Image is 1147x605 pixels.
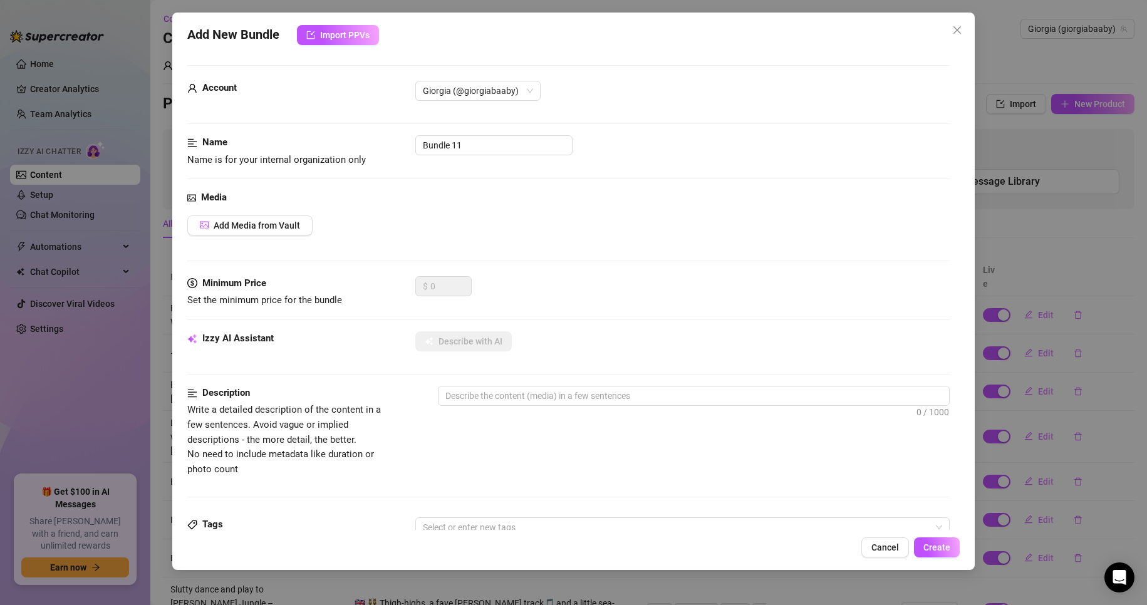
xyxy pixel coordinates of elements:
div: Open Intercom Messenger [1104,562,1134,592]
button: Import PPVs [297,25,379,45]
span: tag [187,520,197,530]
button: Close [947,20,967,40]
span: picture [200,220,209,229]
span: user [187,81,197,96]
strong: Name [202,137,227,148]
button: Cancel [861,537,909,557]
span: Create [923,542,950,552]
span: import [306,31,315,39]
span: Cancel [871,542,899,552]
strong: Izzy AI Assistant [202,333,274,344]
span: close [952,25,962,35]
button: Add Media from Vault [187,215,313,235]
strong: Account [202,82,237,93]
span: Add Media from Vault [214,220,300,230]
span: align-left [187,135,197,150]
span: dollar [187,276,197,291]
strong: Description [202,387,250,398]
strong: Media [201,192,227,203]
span: align-left [187,386,197,401]
span: Write a detailed description of the content in a few sentences. Avoid vague or implied descriptio... [187,404,381,474]
button: Create [914,537,960,557]
button: Describe with AI [415,331,512,351]
input: Enter a name [415,135,573,155]
span: Import PPVs [320,30,370,40]
strong: Tags [202,519,223,530]
span: Close [947,25,967,35]
span: Set the minimum price for the bundle [187,294,342,306]
strong: Minimum Price [202,277,266,289]
span: Giorgia (@giorgiabaaby) [423,81,533,100]
span: Add New Bundle [187,25,279,45]
span: Name is for your internal organization only [187,154,366,165]
span: picture [187,190,196,205]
